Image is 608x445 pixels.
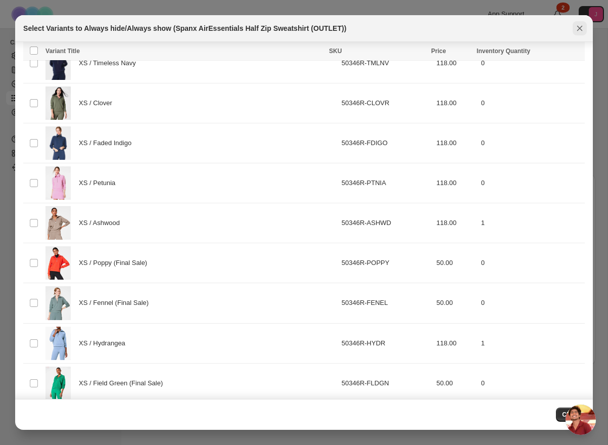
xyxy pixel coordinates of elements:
[79,138,137,148] span: XS / Faded Indigo
[339,203,434,243] td: 50346R-ASHWD
[434,363,478,403] td: 50.00
[339,283,434,323] td: 50346R-FENEL
[45,286,71,320] img: 50346R-FENEL_SPANX-1.png
[478,363,585,403] td: 0
[478,283,585,323] td: 0
[434,283,478,323] td: 50.00
[562,411,579,419] span: Close
[478,83,585,123] td: 0
[573,21,587,35] button: Close
[478,163,585,203] td: 0
[79,258,153,268] span: XS / Poppy (Final Sale)
[478,323,585,363] td: 1
[339,123,434,163] td: 50346R-FDIGO
[45,86,71,120] img: airessentialshalfzipclover1.jpg
[434,323,478,363] td: 118.00
[434,163,478,203] td: 118.00
[434,243,478,283] td: 50.00
[566,405,596,435] div: Open chat
[45,367,71,400] img: spanx6_193e287f-f537-492b-82f9-d6ed75cd16c0.jpg
[434,83,478,123] td: 118.00
[477,48,530,55] span: Inventory Quantity
[79,178,121,188] span: XS / Petunia
[339,163,434,203] td: 50346R-PTNIA
[79,218,125,228] span: XS / Ashwood
[79,58,142,68] span: XS / Timeless Navy
[478,243,585,283] td: 0
[478,123,585,163] td: 0
[434,123,478,163] td: 118.00
[339,363,434,403] td: 50346R-FLDGN
[45,48,80,55] span: Variant Title
[431,48,446,55] span: Price
[45,166,71,200] img: spamx2.jpg
[79,298,154,308] span: XS / Fennel (Final Sale)
[434,43,478,83] td: 118.00
[45,327,71,360] img: spanx2_4cd396a7-529b-4114-9ca6-13e6b1c55c0b.jpg
[79,338,131,348] span: XS / Hydrangea
[329,48,342,55] span: SKU
[79,98,118,108] span: XS / Clover
[45,126,71,160] img: spamx.jpg
[556,408,585,422] button: Close
[478,43,585,83] td: 0
[23,23,346,33] h2: Select Variants to Always hide/Always show (Spanx AirEssentials Half Zip Sweatshirt (OUTLET))
[79,378,168,388] span: XS / Field Green (Final Sale)
[339,323,434,363] td: 50346R-HYDR
[45,206,71,240] img: 50239R-ASHWD_SPANX-1.png
[339,43,434,83] td: 50346R-TMLNV
[339,83,434,123] td: 50346R-CLOVR
[45,246,71,280] img: 50346R-POPPY_SPANX-1.png
[478,203,585,243] td: 1
[434,203,478,243] td: 118.00
[339,243,434,283] td: 50346R-POPPY
[45,46,71,79] img: spanx_2b9748d3-8f88-4257-beba-87f79c61c945.jpg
